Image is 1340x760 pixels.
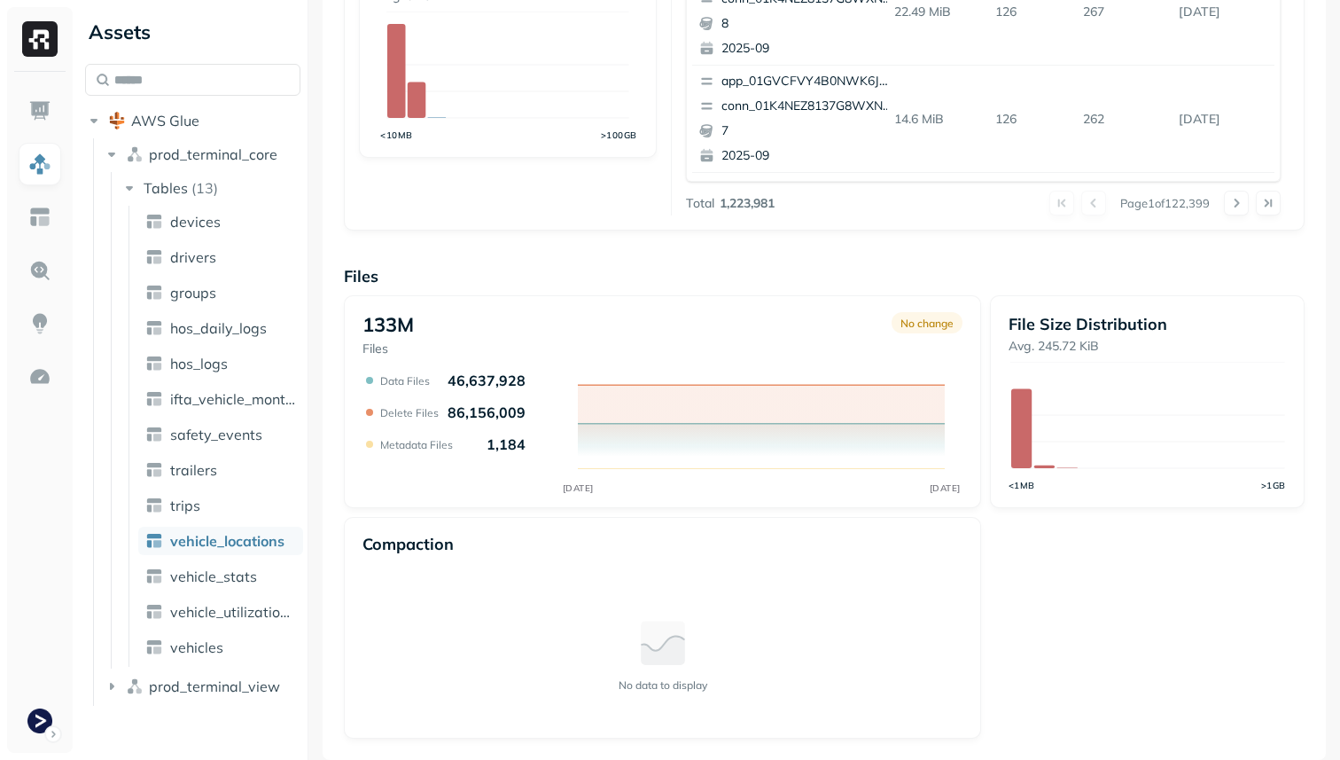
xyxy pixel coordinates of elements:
[121,174,302,202] button: Tables(13)
[170,603,296,621] span: vehicle_utilization_day
[145,319,163,337] img: table
[380,129,413,140] tspan: <10MB
[619,678,707,692] p: No data to display
[170,461,217,479] span: trailers
[138,278,303,307] a: groups
[145,355,163,372] img: table
[103,672,301,701] button: prod_terminal_view
[170,639,223,656] span: vehicles
[28,365,51,388] img: Optimization
[692,66,901,172] button: app_01GVCFVY4B0NWK6JYK87JP2WRPconn_01K4NEZ8137G8WXNV00CK90XW172025-09
[145,497,163,514] img: table
[138,527,303,555] a: vehicle_locations
[721,122,893,140] p: 7
[126,145,144,163] img: namespace
[138,314,303,342] a: hos_daily_logs
[28,99,51,122] img: Dashboard
[1076,104,1172,135] p: 262
[138,243,303,271] a: drivers
[170,284,216,302] span: groups
[138,598,303,626] a: vehicle_utilization_day
[145,390,163,408] img: table
[85,106,300,135] button: AWS Glue
[170,497,200,514] span: trips
[138,349,303,378] a: hos_logs
[145,639,163,656] img: table
[380,406,439,419] p: Delete Files
[720,195,775,212] p: 1,223,981
[170,319,267,337] span: hos_daily_logs
[27,709,52,733] img: Terminal
[108,112,126,129] img: root
[721,73,893,90] p: app_01GVCFVY4B0NWK6JYK87JP2WRP
[145,213,163,231] img: table
[138,562,303,591] a: vehicle_stats
[448,404,526,421] p: 86,156,009
[28,312,51,335] img: Insights
[1009,314,1286,334] p: File Size Distribution
[448,372,526,389] p: 46,637,928
[145,532,163,550] img: table
[170,390,296,408] span: ifta_vehicle_months
[138,208,303,236] a: devices
[380,374,430,388] p: Data Files
[929,482,960,494] tspan: [DATE]
[362,534,454,554] p: Compaction
[686,195,714,212] p: Total
[149,145,277,163] span: prod_terminal_core
[887,104,989,135] p: 14.6 MiB
[145,284,163,302] img: table
[1009,338,1286,355] p: Avg. 245.72 KiB
[1009,480,1035,490] tspan: <1MB
[28,206,51,229] img: Asset Explorer
[721,40,893,58] p: 2025-09
[138,420,303,449] a: safety_events
[1120,195,1210,211] p: Page 1 of 122,399
[145,461,163,479] img: table
[145,248,163,266] img: table
[103,140,301,168] button: prod_terminal_core
[988,104,1076,135] p: 126
[562,482,593,494] tspan: [DATE]
[721,98,893,115] p: conn_01K4NEZ8137G8WXNV00CK90XW1
[28,153,51,176] img: Assets
[138,633,303,662] a: vehicles
[145,603,163,621] img: table
[170,355,228,372] span: hos_logs
[380,438,453,451] p: Metadata Files
[138,385,303,413] a: ifta_vehicle_months
[692,173,901,279] button: app_01GVCFVY4B0NWK6JYK87JP2WRPconn_01K4NEZ8137G8WXNV00CK90XW162025-09
[1172,104,1274,135] p: Sep 9, 2025
[149,678,280,695] span: prod_terminal_view
[138,456,303,484] a: trailers
[28,259,51,282] img: Query Explorer
[900,317,954,330] p: No change
[170,248,216,266] span: drivers
[145,426,163,443] img: table
[145,568,163,585] img: table
[601,129,637,140] tspan: >100GB
[721,147,893,165] p: 2025-09
[487,435,526,453] p: 1,184
[191,179,218,197] p: ( 13 )
[144,179,188,197] span: Tables
[170,568,257,585] span: vehicle_stats
[85,18,300,46] div: Assets
[362,341,414,357] p: Files
[138,491,303,520] a: trips
[1261,480,1286,490] tspan: >1GB
[170,426,262,443] span: safety_events
[362,312,414,337] p: 133M
[170,213,221,231] span: devices
[344,266,1305,286] p: Files
[170,532,284,550] span: vehicle_locations
[126,678,144,695] img: namespace
[131,112,199,129] span: AWS Glue
[721,15,893,33] p: 8
[22,21,58,57] img: Ryft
